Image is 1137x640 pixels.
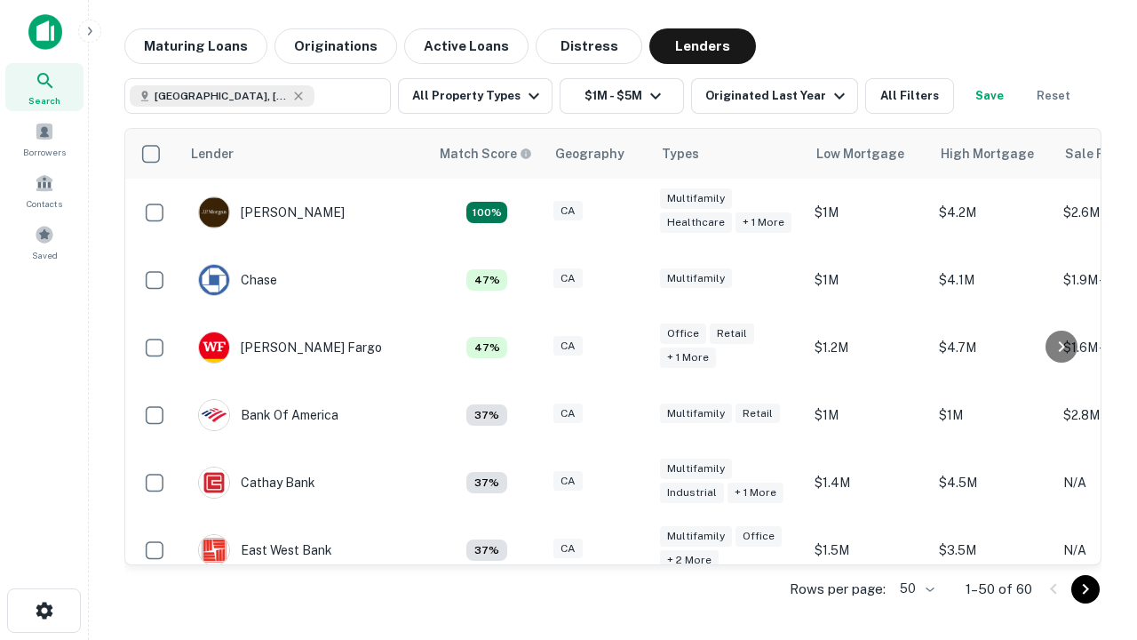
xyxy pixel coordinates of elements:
div: Geography [555,143,624,164]
button: Reset [1025,78,1082,114]
th: Lender [180,129,429,179]
th: Types [651,129,806,179]
a: Contacts [5,166,83,214]
div: CA [553,404,583,424]
div: Originated Last Year [705,85,850,107]
div: Matching Properties: 4, hasApolloMatch: undefined [466,472,507,493]
div: High Mortgage [941,143,1034,164]
div: Matching Properties: 4, hasApolloMatch: undefined [466,540,507,561]
iframe: Chat Widget [1048,498,1137,583]
th: Geography [545,129,651,179]
th: Low Mortgage [806,129,930,179]
div: Chase [198,264,277,296]
td: $1M [806,246,930,314]
div: CA [553,471,583,492]
img: picture [199,197,229,228]
div: East West Bank [198,534,332,566]
td: $1M [806,381,930,449]
td: $1M [930,381,1054,449]
button: Maturing Loans [124,28,267,64]
span: Contacts [27,196,62,211]
th: High Mortgage [930,129,1054,179]
div: Matching Properties: 19, hasApolloMatch: undefined [466,202,507,223]
div: Office [735,526,782,547]
button: Originations [274,28,397,64]
a: Saved [5,218,83,266]
div: + 1 more [660,348,716,368]
div: + 1 more [728,483,783,503]
td: $1.5M [806,516,930,584]
td: $1.2M [806,314,930,381]
button: All Filters [865,78,954,114]
div: CA [553,201,583,221]
div: Office [660,324,706,344]
button: Go to next page [1071,575,1100,604]
td: $4.5M [930,449,1054,516]
button: Originated Last Year [691,78,858,114]
div: Matching Properties: 5, hasApolloMatch: undefined [466,337,507,358]
td: $4.2M [930,179,1054,246]
div: Matching Properties: 4, hasApolloMatch: undefined [466,404,507,426]
td: $1.4M [806,449,930,516]
div: CA [553,268,583,289]
div: Multifamily [660,404,732,424]
div: CA [553,539,583,559]
td: $1M [806,179,930,246]
span: Saved [32,248,58,262]
img: picture [199,400,229,430]
h6: Match Score [440,144,529,164]
div: Bank Of America [198,399,338,431]
div: Retail [710,324,754,344]
td: $4.7M [930,314,1054,381]
div: Matching Properties: 5, hasApolloMatch: undefined [466,269,507,291]
button: Lenders [649,28,756,64]
th: Capitalize uses an advanced AI algorithm to match your search with the best lender. The match sco... [429,129,545,179]
img: picture [199,535,229,565]
span: [GEOGRAPHIC_DATA], [GEOGRAPHIC_DATA], [GEOGRAPHIC_DATA] [155,88,288,104]
div: 50 [893,576,937,602]
td: $4.1M [930,246,1054,314]
p: 1–50 of 60 [966,579,1032,600]
div: Multifamily [660,459,732,479]
div: Healthcare [660,212,732,233]
div: Cathay Bank [198,467,315,499]
button: Active Loans [404,28,529,64]
img: capitalize-icon.png [28,14,62,50]
div: + 2 more [660,550,719,571]
img: picture [199,265,229,295]
div: Multifamily [660,526,732,547]
div: Capitalize uses an advanced AI algorithm to match your search with the best lender. The match sco... [440,144,532,164]
p: Rows per page: [790,579,886,600]
img: picture [199,332,229,363]
img: picture [199,468,229,498]
div: [PERSON_NAME] [198,196,345,228]
div: CA [553,336,583,356]
div: Low Mortgage [816,143,904,164]
button: Save your search to get updates of matches that match your search criteria. [961,78,1018,114]
button: Distress [536,28,642,64]
div: Multifamily [660,188,732,209]
a: Borrowers [5,115,83,163]
div: Multifamily [660,268,732,289]
a: Search [5,63,83,111]
div: Types [662,143,699,164]
div: Lender [191,143,234,164]
button: $1M - $5M [560,78,684,114]
div: Industrial [660,483,724,503]
span: Borrowers [23,145,66,159]
td: $3.5M [930,516,1054,584]
div: [PERSON_NAME] Fargo [198,332,382,364]
button: All Property Types [398,78,553,114]
div: + 1 more [735,212,791,233]
div: Retail [735,404,780,424]
span: Search [28,93,60,108]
